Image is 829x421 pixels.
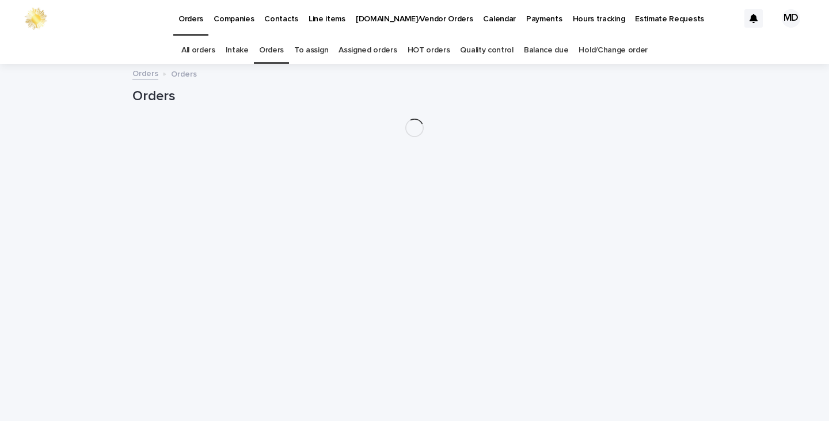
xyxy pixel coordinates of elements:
a: To assign [294,37,328,64]
a: Orders [132,66,158,79]
a: Orders [259,37,284,64]
a: All orders [181,37,215,64]
a: Hold/Change order [579,37,648,64]
a: HOT orders [408,37,450,64]
a: Balance due [524,37,569,64]
img: 0ffKfDbyRa2Iv8hnaAqg [23,7,48,30]
a: Quality control [460,37,513,64]
div: MD [782,9,800,28]
a: Assigned orders [339,37,397,64]
h1: Orders [132,88,697,105]
p: Orders [171,67,197,79]
a: Intake [226,37,249,64]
